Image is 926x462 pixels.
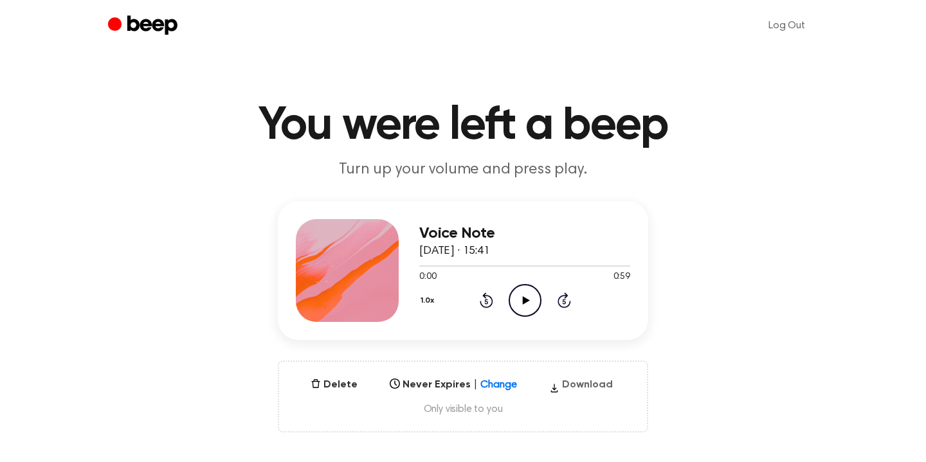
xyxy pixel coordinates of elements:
h1: You were left a beep [134,103,792,149]
h3: Voice Note [419,225,630,242]
p: Turn up your volume and press play. [216,159,710,181]
span: 0:00 [419,271,436,284]
button: 1.0x [419,290,439,312]
span: Only visible to you [295,403,631,416]
a: Log Out [756,10,818,41]
button: Delete [305,377,363,393]
span: 0:59 [613,271,630,284]
span: [DATE] · 15:41 [419,245,490,257]
a: Beep [108,13,181,39]
button: Download [544,377,618,398]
